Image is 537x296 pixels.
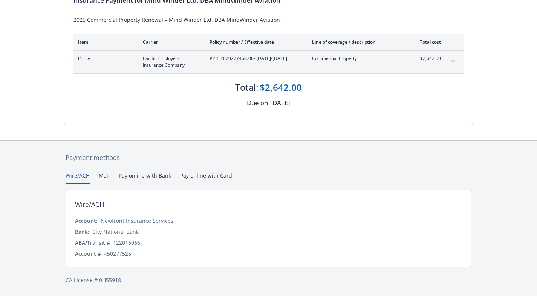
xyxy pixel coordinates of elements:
[78,55,131,62] span: Policy
[312,39,401,45] div: Line of coverage / description
[101,217,173,225] div: Newfront Insurance Services
[180,172,232,184] button: Pay online with Card
[143,39,197,45] div: Carrier
[113,239,140,247] div: 122016066
[75,250,101,258] div: Account #
[99,172,110,184] button: Mail
[413,55,441,62] span: $2,642.00
[75,199,104,209] div: Wire/ACH
[235,81,258,94] div: Total:
[104,250,131,258] div: 450277525
[447,55,459,67] button: expand content
[413,39,441,45] div: Total cost
[75,228,89,236] div: Bank:
[66,276,471,284] div: CA License # 0H55918
[66,153,471,163] div: Payment methods
[270,98,290,108] div: [DATE]
[119,172,171,184] button: Pay online with Bank
[92,228,139,236] div: City National Bank
[260,81,302,94] div: $2,642.00
[143,55,197,69] span: Pacific Employers Insurance Company
[66,172,90,184] button: Wire/ACH
[73,51,464,73] div: PolicyPacific Employers Insurance Company#PRTP07027746-006- [DATE]-[DATE]Commercial Property$2,64...
[210,39,300,45] div: Policy number / Effective date
[75,239,110,247] div: ABA/Transit #
[210,55,300,62] span: #PRTP07027746-006 - [DATE]-[DATE]
[247,98,268,108] div: Due on
[78,39,131,45] div: Item
[75,217,98,225] div: Account:
[73,16,464,24] div: 2025 Commercial Property Renewal – Mind Winder Ltd, DBA MindWinder Aviation
[312,55,401,62] span: Commercial Property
